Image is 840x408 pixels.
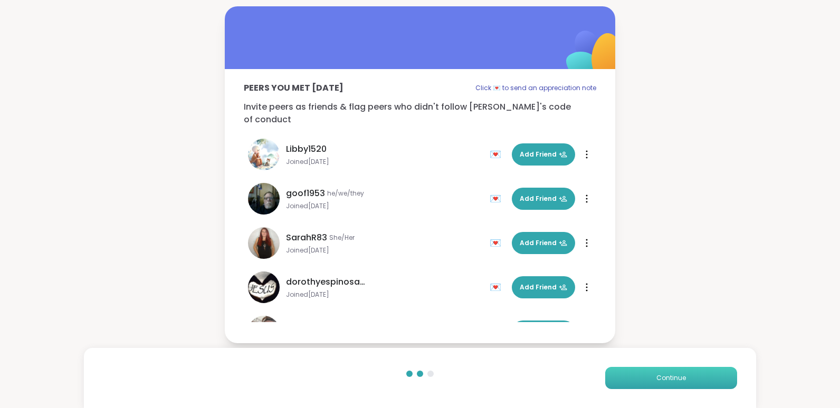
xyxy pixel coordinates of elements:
[286,276,365,288] span: dorothyespinosa26
[490,190,505,207] div: 💌
[286,320,336,333] span: Shay2Olivia
[520,238,567,248] span: Add Friend
[520,194,567,203] span: Add Friend
[520,150,567,159] span: Add Friend
[656,373,686,383] span: Continue
[512,320,575,343] button: Add Friend
[512,276,575,298] button: Add Friend
[286,202,483,210] span: Joined [DATE]
[286,290,483,299] span: Joined [DATE]
[286,187,325,200] span: goof1953
[475,82,596,94] p: Click 💌 to send an appreciation note
[286,246,483,255] span: Joined [DATE]
[248,227,280,259] img: SarahR83
[490,279,505,296] div: 💌
[541,3,646,108] img: ShareWell Logomark
[248,139,280,170] img: Libby1520
[248,316,280,347] img: Shay2Olivia
[244,101,596,126] p: Invite peers as friends & flag peers who didn't follow [PERSON_NAME]'s code of conduct
[286,231,327,244] span: SarahR83
[327,189,364,198] span: he/we/they
[490,146,505,163] div: 💌
[248,183,280,215] img: goof1953
[512,232,575,254] button: Add Friend
[329,234,355,242] span: She/Her
[512,188,575,210] button: Add Friend
[244,82,343,94] p: Peers you met [DATE]
[286,158,483,166] span: Joined [DATE]
[520,283,567,292] span: Add Friend
[248,271,280,303] img: dorothyespinosa26
[490,235,505,251] div: 💌
[605,367,737,389] button: Continue
[512,143,575,166] button: Add Friend
[286,143,327,156] span: Libby1520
